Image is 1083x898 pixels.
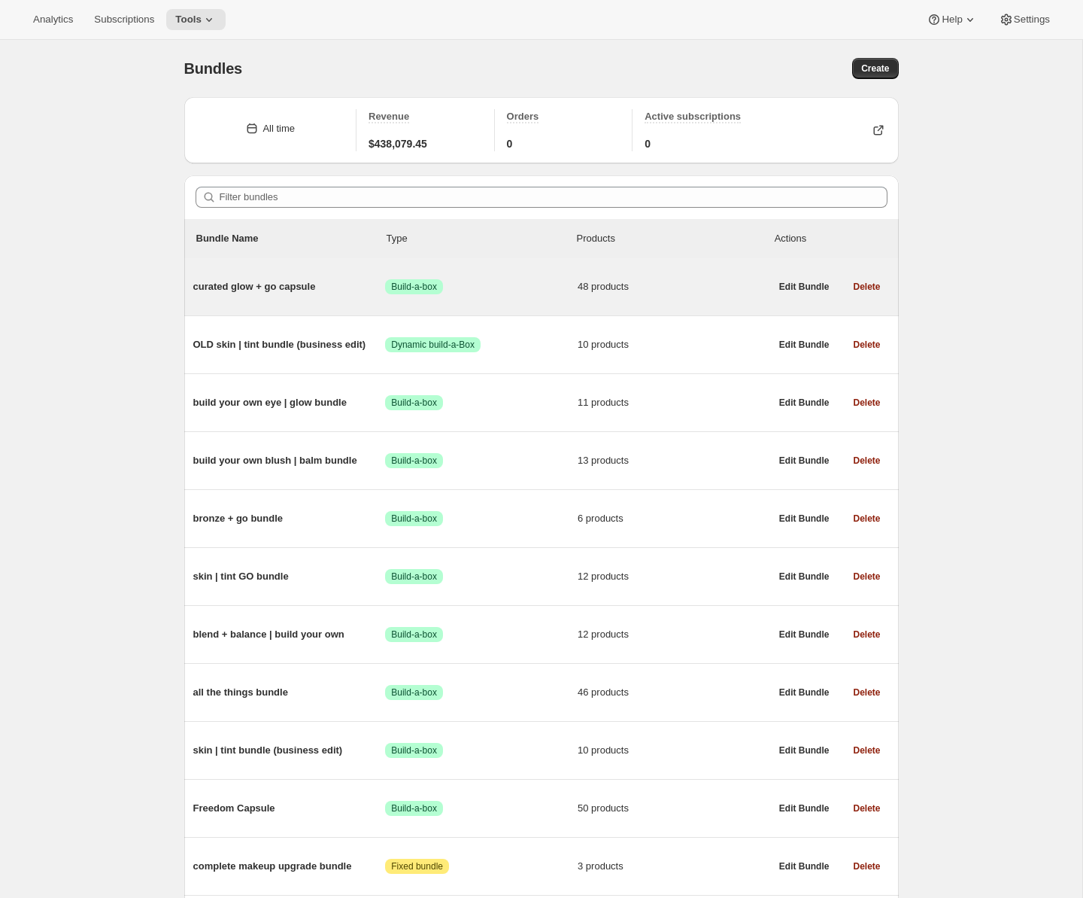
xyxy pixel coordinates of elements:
[578,801,770,816] span: 50 products
[770,508,839,529] button: Edit Bundle
[853,629,880,641] span: Delete
[184,60,243,77] span: Bundles
[391,281,437,293] span: Build-a-box
[844,856,889,877] button: Delete
[779,860,830,872] span: Edit Bundle
[391,571,437,583] span: Build-a-box
[369,111,409,122] span: Revenue
[770,566,839,587] button: Edit Bundle
[391,513,437,525] span: Build-a-box
[779,802,830,814] span: Edit Bundle
[193,279,386,294] span: curated glow + go capsule
[578,569,770,584] span: 12 products
[779,455,830,467] span: Edit Bundle
[391,629,437,641] span: Build-a-box
[779,397,830,409] span: Edit Bundle
[175,14,202,26] span: Tools
[578,685,770,700] span: 46 products
[391,455,437,467] span: Build-a-box
[577,231,767,246] div: Products
[853,571,880,583] span: Delete
[578,279,770,294] span: 48 products
[391,802,437,814] span: Build-a-box
[853,860,880,872] span: Delete
[779,513,830,525] span: Edit Bundle
[844,682,889,703] button: Delete
[861,62,889,75] span: Create
[770,334,839,355] button: Edit Bundle
[166,9,226,30] button: Tools
[770,740,839,761] button: Edit Bundle
[770,856,839,877] button: Edit Bundle
[770,624,839,645] button: Edit Bundle
[844,450,889,471] button: Delete
[220,187,887,208] input: Filter bundles
[193,453,386,468] span: build your own blush | balm bundle
[853,802,880,814] span: Delete
[770,682,839,703] button: Edit Bundle
[645,136,651,151] span: 0
[387,231,577,246] div: Type
[775,231,887,246] div: Actions
[779,744,830,756] span: Edit Bundle
[94,14,154,26] span: Subscriptions
[853,339,880,351] span: Delete
[193,859,386,874] span: complete makeup upgrade bundle
[990,9,1059,30] button: Settings
[193,801,386,816] span: Freedom Capsule
[24,9,82,30] button: Analytics
[193,627,386,642] span: blend + balance | build your own
[369,136,427,151] span: $438,079.45
[193,569,386,584] span: skin | tint GO bundle
[844,566,889,587] button: Delete
[262,121,295,136] div: All time
[844,798,889,819] button: Delete
[844,508,889,529] button: Delete
[942,14,962,26] span: Help
[391,860,443,872] span: Fixed bundle
[853,455,880,467] span: Delete
[770,276,839,297] button: Edit Bundle
[1014,14,1050,26] span: Settings
[391,686,437,699] span: Build-a-box
[770,450,839,471] button: Edit Bundle
[85,9,163,30] button: Subscriptions
[918,9,986,30] button: Help
[844,276,889,297] button: Delete
[578,453,770,468] span: 13 products
[391,339,475,351] span: Dynamic build-a-Box
[844,624,889,645] button: Delete
[196,231,387,246] p: Bundle Name
[193,743,386,758] span: skin | tint bundle (business edit)
[33,14,73,26] span: Analytics
[578,859,770,874] span: 3 products
[578,743,770,758] span: 10 products
[193,511,386,526] span: bronze + go bundle
[853,281,880,293] span: Delete
[770,392,839,413] button: Edit Bundle
[507,111,539,122] span: Orders
[844,392,889,413] button: Delete
[193,685,386,700] span: all the things bundle
[770,798,839,819] button: Edit Bundle
[391,744,437,756] span: Build-a-box
[853,513,880,525] span: Delete
[578,395,770,410] span: 11 products
[193,337,386,352] span: OLD skin | tint bundle (business edit)
[779,629,830,641] span: Edit Bundle
[853,686,880,699] span: Delete
[507,136,513,151] span: 0
[779,571,830,583] span: Edit Bundle
[852,58,898,79] button: Create
[578,511,770,526] span: 6 products
[779,281,830,293] span: Edit Bundle
[844,740,889,761] button: Delete
[391,397,437,409] span: Build-a-box
[193,395,386,410] span: build your own eye | glow bundle
[779,339,830,351] span: Edit Bundle
[578,627,770,642] span: 12 products
[844,334,889,355] button: Delete
[853,744,880,756] span: Delete
[645,111,741,122] span: Active subscriptions
[578,337,770,352] span: 10 products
